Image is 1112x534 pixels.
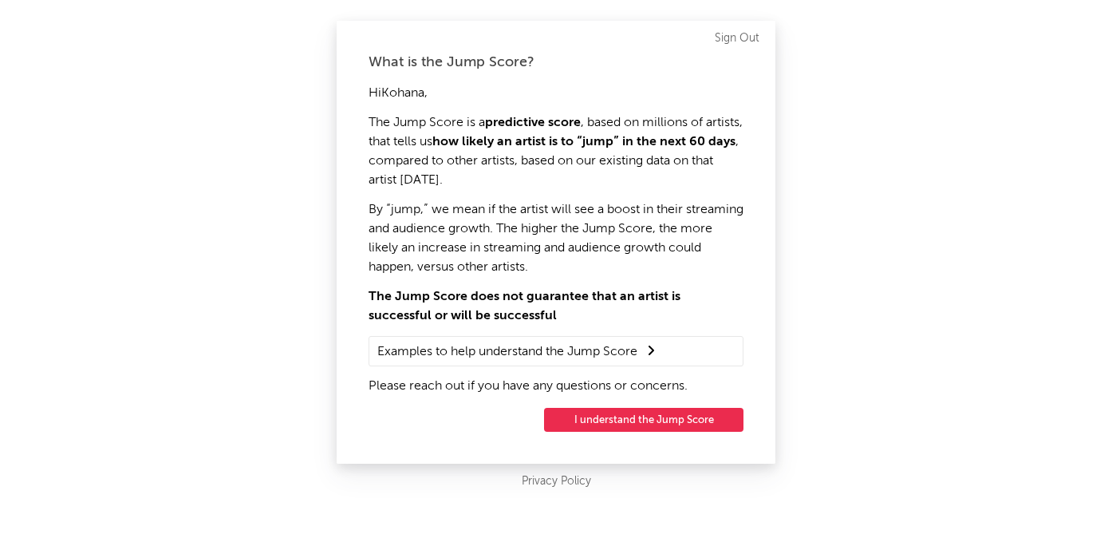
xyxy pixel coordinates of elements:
[369,53,743,72] div: What is the Jump Score?
[432,136,735,148] strong: how likely an artist is to “jump” in the next 60 days
[369,377,743,396] p: Please reach out if you have any questions or concerns.
[485,117,581,129] strong: predictive score
[369,291,680,322] strong: The Jump Score does not guarantee that an artist is successful or will be successful
[369,200,743,277] p: By “jump,” we mean if the artist will see a boost in their streaming and audience growth. The hig...
[369,84,743,103] p: Hi Kohana ,
[369,113,743,190] p: The Jump Score is a , based on millions of artists, that tells us , compared to other artists, ba...
[544,408,743,432] button: I understand the Jump Score
[522,472,591,492] a: Privacy Policy
[715,29,759,48] a: Sign Out
[377,341,735,362] summary: Examples to help understand the Jump Score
